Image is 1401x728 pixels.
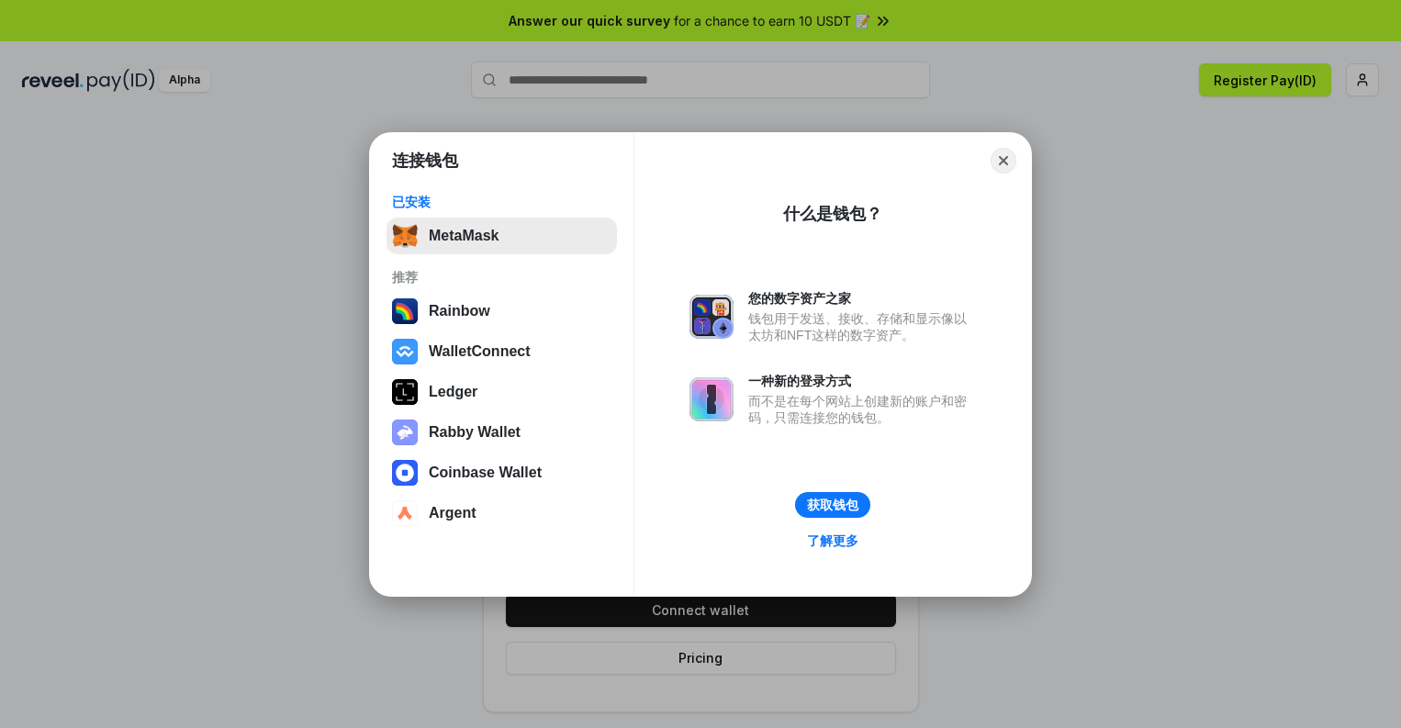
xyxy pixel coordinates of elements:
h1: 连接钱包 [392,150,458,172]
button: Rabby Wallet [387,414,617,451]
button: MetaMask [387,218,617,254]
div: 已安装 [392,194,611,210]
div: Coinbase Wallet [429,465,542,481]
div: 钱包用于发送、接收、存储和显示像以太坊和NFT这样的数字资产。 [748,310,976,343]
div: WalletConnect [429,343,531,360]
button: Close [991,148,1016,174]
button: Argent [387,495,617,532]
img: svg+xml,%3Csvg%20width%3D%2228%22%20height%3D%2228%22%20viewBox%3D%220%200%2028%2028%22%20fill%3D... [392,460,418,486]
img: svg+xml,%3Csvg%20xmlns%3D%22http%3A%2F%2Fwww.w3.org%2F2000%2Fsvg%22%20width%3D%2228%22%20height%3... [392,379,418,405]
div: 而不是在每个网站上创建新的账户和密码，只需连接您的钱包。 [748,393,976,426]
div: Argent [429,505,476,521]
div: Ledger [429,384,477,400]
div: Rainbow [429,303,490,319]
div: 您的数字资产之家 [748,290,976,307]
button: 获取钱包 [795,492,870,518]
img: svg+xml,%3Csvg%20width%3D%22120%22%20height%3D%22120%22%20viewBox%3D%220%200%20120%20120%22%20fil... [392,298,418,324]
button: Coinbase Wallet [387,454,617,491]
button: WalletConnect [387,333,617,370]
img: svg+xml,%3Csvg%20xmlns%3D%22http%3A%2F%2Fwww.w3.org%2F2000%2Fsvg%22%20fill%3D%22none%22%20viewBox... [689,377,734,421]
img: svg+xml,%3Csvg%20xmlns%3D%22http%3A%2F%2Fwww.w3.org%2F2000%2Fsvg%22%20fill%3D%22none%22%20viewBox... [392,420,418,445]
button: Rainbow [387,293,617,330]
div: MetaMask [429,228,499,244]
div: Rabby Wallet [429,424,521,441]
button: Ledger [387,374,617,410]
div: 一种新的登录方式 [748,373,976,389]
img: svg+xml,%3Csvg%20fill%3D%22none%22%20height%3D%2233%22%20viewBox%3D%220%200%2035%2033%22%20width%... [392,223,418,249]
img: svg+xml,%3Csvg%20width%3D%2228%22%20height%3D%2228%22%20viewBox%3D%220%200%2028%2028%22%20fill%3D... [392,339,418,364]
img: svg+xml,%3Csvg%20xmlns%3D%22http%3A%2F%2Fwww.w3.org%2F2000%2Fsvg%22%20fill%3D%22none%22%20viewBox... [689,295,734,339]
div: 推荐 [392,269,611,286]
a: 了解更多 [796,529,869,553]
div: 什么是钱包？ [783,203,882,225]
img: svg+xml,%3Csvg%20width%3D%2228%22%20height%3D%2228%22%20viewBox%3D%220%200%2028%2028%22%20fill%3D... [392,500,418,526]
div: 了解更多 [807,532,858,549]
div: 获取钱包 [807,497,858,513]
